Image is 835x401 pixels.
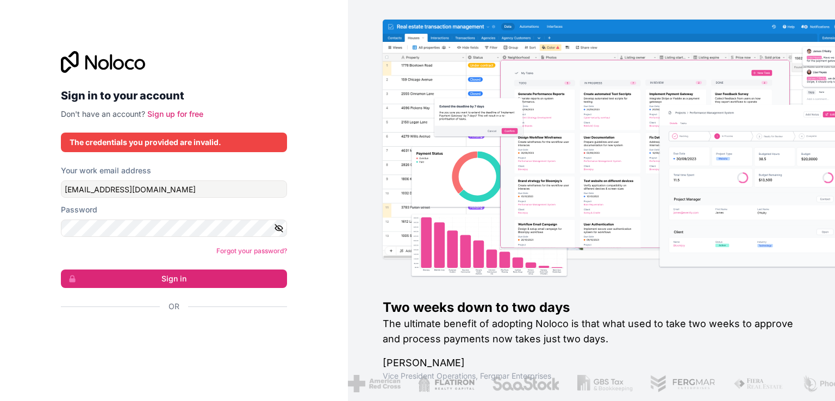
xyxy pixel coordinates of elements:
[216,247,287,255] a: Forgot your password?
[417,375,474,392] img: /assets/flatiron-C8eUkumj.png
[383,371,800,381] h1: Vice President Operations , Fergmar Enterprises
[347,375,400,392] img: /assets/american-red-cross-BAupjrZR.png
[383,355,800,371] h1: [PERSON_NAME]
[491,375,559,392] img: /assets/saastock-C6Zbiodz.png
[61,204,97,215] label: Password
[61,180,287,198] input: Email address
[61,86,287,105] h2: Sign in to your account
[169,301,179,312] span: Or
[61,165,151,176] label: Your work email address
[61,270,287,288] button: Sign in
[577,375,632,392] img: /assets/gbstax-C-GtDUiK.png
[383,299,800,316] h1: Two weeks down to two days
[383,316,800,347] h2: The ultimate benefit of adopting Noloco is that what used to take two weeks to approve and proces...
[70,137,278,148] div: The credentials you provided are invalid.
[147,109,203,118] a: Sign up for free
[618,319,835,396] iframe: Intercom notifications message
[61,109,145,118] span: Don't have an account?
[61,220,287,237] input: Password
[55,324,284,348] iframe: Sign in with Google Button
